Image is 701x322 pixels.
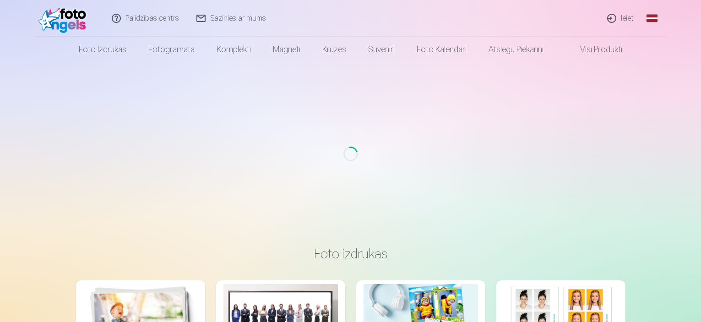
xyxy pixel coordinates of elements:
a: Foto kalendāri [406,37,478,62]
a: Krūzes [311,37,357,62]
a: Atslēgu piekariņi [478,37,554,62]
a: Fotogrāmata [137,37,206,62]
a: Suvenīri [357,37,406,62]
a: Magnēti [262,37,311,62]
a: Komplekti [206,37,262,62]
h3: Foto izdrukas [83,246,618,262]
a: Visi produkti [554,37,633,62]
a: Foto izdrukas [68,37,137,62]
img: /fa1 [38,4,91,33]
